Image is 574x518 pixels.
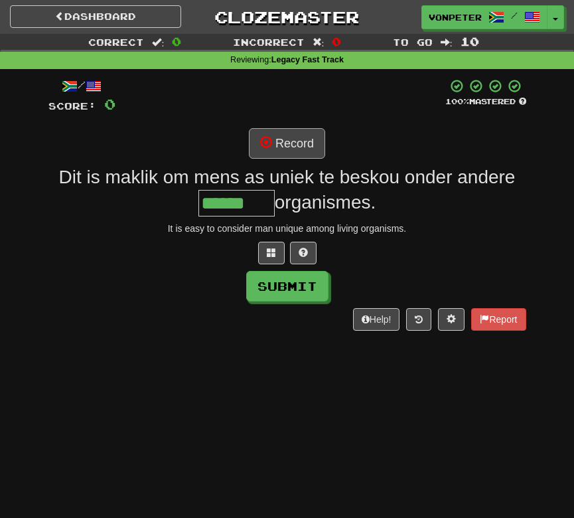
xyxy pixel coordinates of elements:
span: 0 [332,35,341,48]
button: Record [249,128,325,159]
a: Dashboard [10,5,181,28]
div: / [48,78,115,95]
span: / [511,11,518,20]
span: organismes. [275,192,376,213]
span: 10 [461,35,479,48]
a: Clozemaster [201,5,372,29]
span: 0 [104,96,115,112]
button: Round history (alt+y) [406,308,431,331]
span: : [313,37,324,46]
span: Score: [48,100,96,112]
span: To go [393,37,433,48]
span: 100 % [445,97,469,106]
button: Report [471,308,526,331]
div: Mastered [445,96,526,107]
span: : [152,37,164,46]
strong: Legacy Fast Track [271,55,344,64]
button: Help! [353,308,400,331]
span: vonPeterhof [429,11,482,23]
a: vonPeterhof / [421,5,547,29]
button: Submit [246,271,328,302]
div: It is easy to consider man unique among living organisms. [48,222,526,235]
button: Single letter hint - you only get 1 per sentence and score half the points! alt+h [290,242,317,264]
span: Correct [88,37,144,48]
span: 0 [172,35,181,48]
span: Dit is maklik om mens as uniek te beskou onder andere [59,167,516,187]
span: Incorrect [233,37,305,48]
button: Switch sentence to multiple choice alt+p [258,242,285,264]
span: : [441,37,453,46]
